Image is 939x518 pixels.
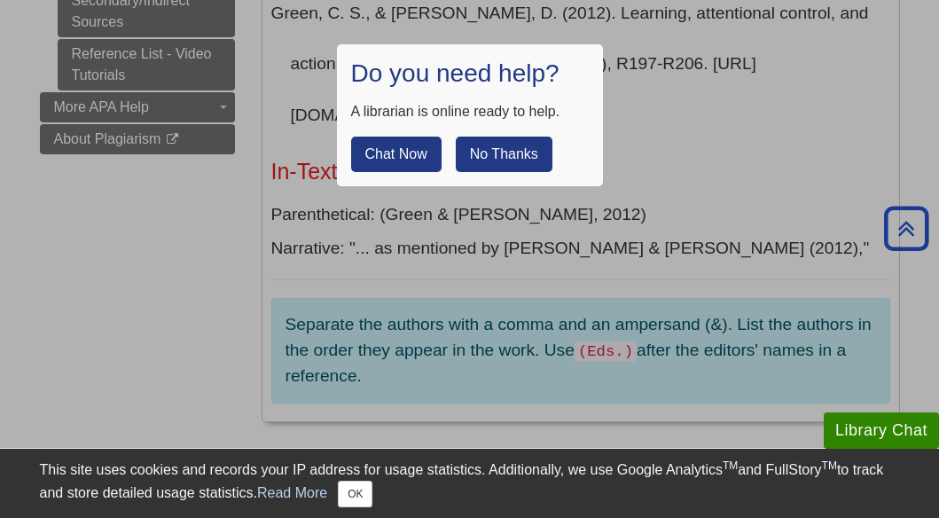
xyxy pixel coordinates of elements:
h1: Do you need help? [351,59,589,89]
sup: TM [723,459,738,472]
button: Library Chat [824,412,939,449]
div: A librarian is online ready to help. [351,101,589,122]
sup: TM [822,459,837,472]
button: No Thanks [456,137,552,172]
button: Close [338,481,372,507]
a: Read More [257,485,327,500]
button: Chat Now [351,137,442,172]
div: This site uses cookies and records your IP address for usage statistics. Additionally, we use Goo... [40,459,900,507]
